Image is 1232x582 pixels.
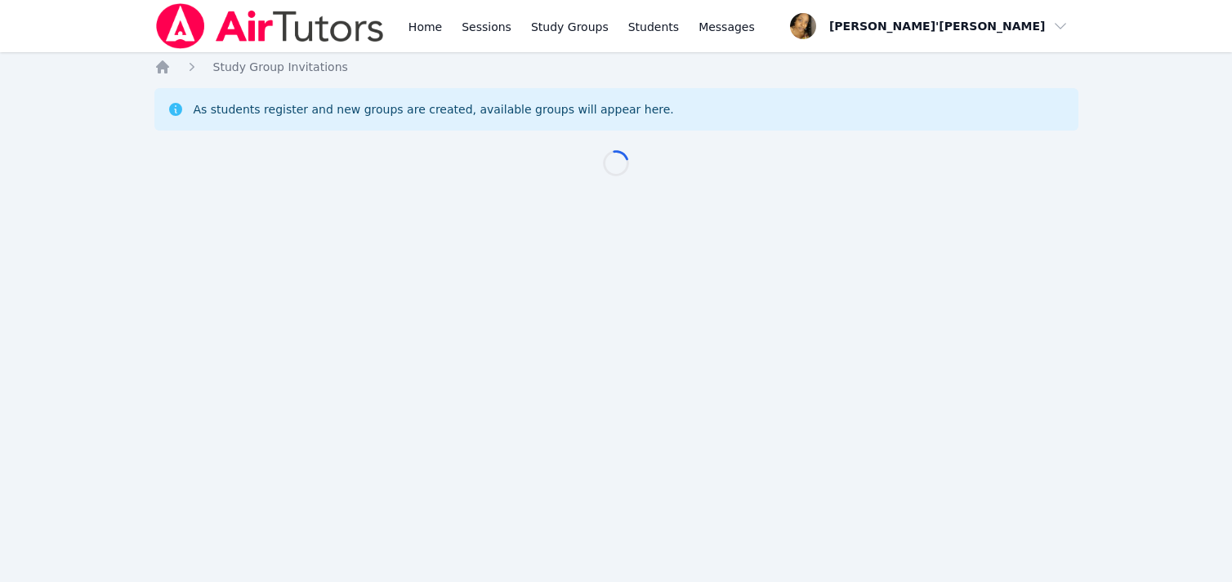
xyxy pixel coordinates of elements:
img: Air Tutors [154,3,386,49]
div: As students register and new groups are created, available groups will appear here. [194,101,674,118]
nav: Breadcrumb [154,59,1078,75]
a: Study Group Invitations [213,59,348,75]
span: Messages [699,19,755,35]
span: Study Group Invitations [213,60,348,73]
